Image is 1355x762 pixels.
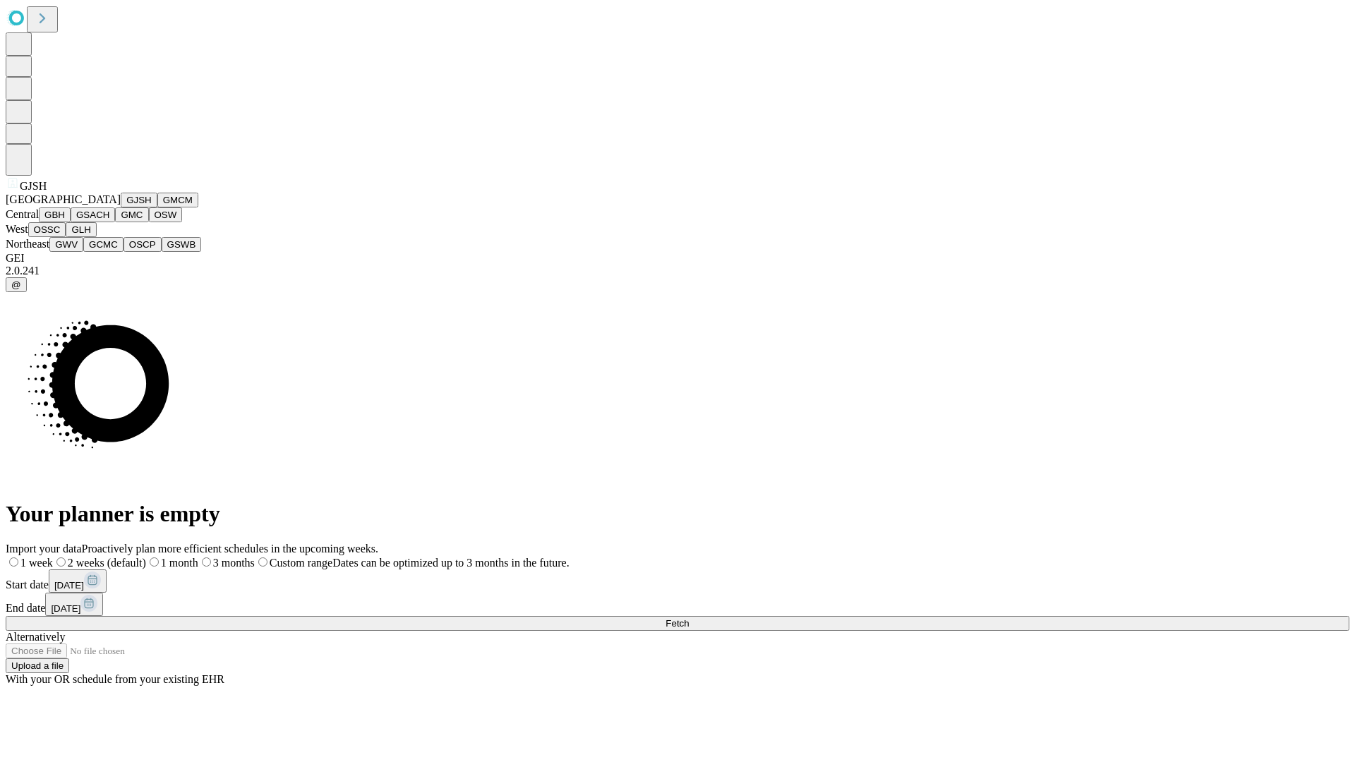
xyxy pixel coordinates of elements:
button: @ [6,277,27,292]
div: End date [6,593,1349,616]
input: 1 week [9,557,18,567]
input: Custom rangeDates can be optimized up to 3 months in the future. [258,557,267,567]
button: GSWB [162,237,202,252]
button: GMC [115,207,148,222]
span: Custom range [270,557,332,569]
button: [DATE] [45,593,103,616]
button: GMCM [157,193,198,207]
span: Northeast [6,238,49,250]
span: [DATE] [51,603,80,614]
button: GWV [49,237,83,252]
button: GSACH [71,207,115,222]
div: Start date [6,569,1349,593]
button: GBH [39,207,71,222]
input: 1 month [150,557,159,567]
span: 1 week [20,557,53,569]
span: Central [6,208,39,220]
span: Import your data [6,543,82,555]
span: 2 weeks (default) [68,557,146,569]
span: GJSH [20,180,47,192]
span: [DATE] [54,580,84,591]
button: OSSC [28,222,66,237]
span: With your OR schedule from your existing EHR [6,673,224,685]
button: GJSH [121,193,157,207]
button: Fetch [6,616,1349,631]
span: Proactively plan more efficient schedules in the upcoming weeks. [82,543,378,555]
span: 3 months [213,557,255,569]
span: 1 month [161,557,198,569]
span: Dates can be optimized up to 3 months in the future. [332,557,569,569]
button: [DATE] [49,569,107,593]
button: Upload a file [6,658,69,673]
input: 2 weeks (default) [56,557,66,567]
button: GCMC [83,237,124,252]
h1: Your planner is empty [6,501,1349,527]
button: OSCP [124,237,162,252]
input: 3 months [202,557,211,567]
span: [GEOGRAPHIC_DATA] [6,193,121,205]
span: West [6,223,28,235]
div: 2.0.241 [6,265,1349,277]
span: Alternatively [6,631,65,643]
div: GEI [6,252,1349,265]
button: GLH [66,222,96,237]
span: @ [11,279,21,290]
span: Fetch [666,618,689,629]
button: OSW [149,207,183,222]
